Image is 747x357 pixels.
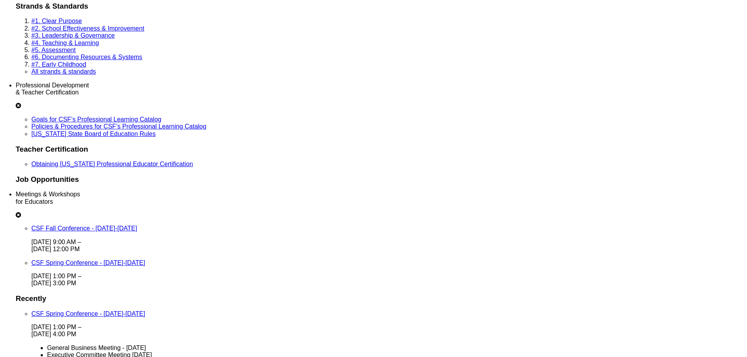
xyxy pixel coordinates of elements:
[16,2,747,11] h3: Strands & Standards
[16,294,747,303] h3: Recently
[16,145,747,154] h3: Teacher Certification
[31,116,161,123] a: Goals for CSF’s Professional Learning Catalog
[16,191,80,205] span: Meetings & Workshops for Educators
[16,82,89,96] span: Professional Development & Teacher Certification
[31,324,747,338] p: [DATE] 1:00 PM – [DATE] 4:00 PM
[31,32,115,39] a: #3. Leadership & Governance
[31,47,76,53] a: #5. Assessment
[31,18,82,24] a: #1. Clear Purpose
[16,175,747,184] h3: Job Opportunities
[31,310,145,317] a: CSF Spring Conference - [DATE]-[DATE]
[31,25,144,32] a: #2. School Effectiveness & Improvement
[31,239,747,253] p: [DATE] 9:00 AM – [DATE] 12:00 PM
[31,123,206,130] a: Policies & Procedures for CSF’s Professional Learning Catalog
[31,273,747,287] p: [DATE] 1:00 PM – [DATE] 3:00 PM
[31,40,99,46] a: #4. Teaching & Learning
[47,344,747,352] li: General Business Meeting - [DATE]
[31,130,156,137] a: [US_STATE] State Board of Education Rules
[31,161,193,167] a: Obtaining [US_STATE] Professional Educator Certification
[31,68,96,75] a: All strands & standards
[31,225,137,232] a: CSF Fall Conference - [DATE]-[DATE]
[31,54,142,60] a: #6. Documenting Resources & Systems
[31,259,145,266] a: CSF Spring Conference - [DATE]-[DATE]
[31,61,86,68] a: #7. Early Childhood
